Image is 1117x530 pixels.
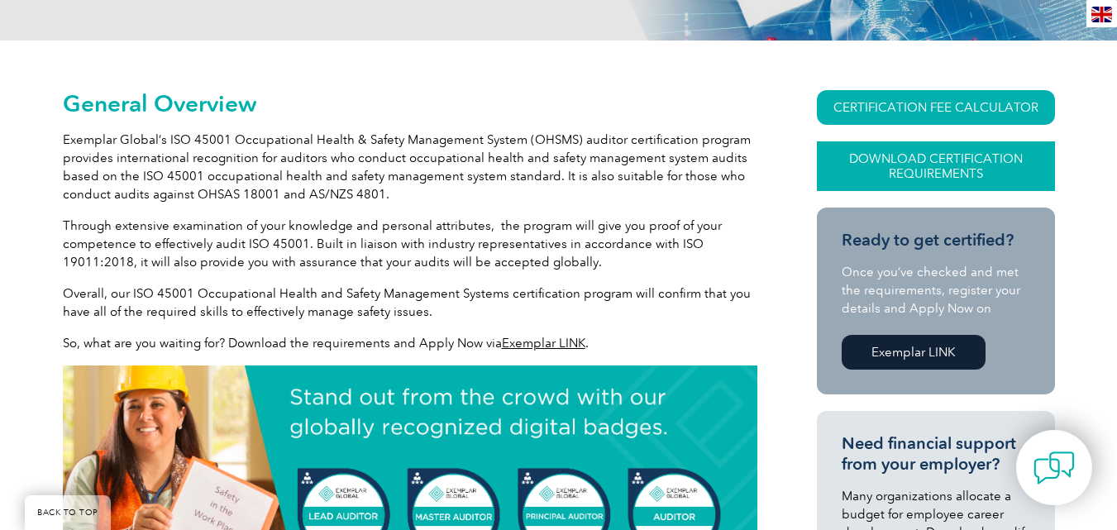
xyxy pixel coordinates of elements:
a: Exemplar LINK [502,336,585,351]
img: contact-chat.png [1033,447,1075,489]
a: Exemplar LINK [842,335,986,370]
h2: General Overview [63,90,757,117]
a: Download Certification Requirements [817,141,1055,191]
a: CERTIFICATION FEE CALCULATOR [817,90,1055,125]
p: Exemplar Global’s ISO 45001 Occupational Health & Safety Management System (OHSMS) auditor certif... [63,131,757,203]
p: So, what are you waiting for? Download the requirements and Apply Now via . [63,334,757,352]
p: Overall, our ISO 45001 Occupational Health and Safety Management Systems certification program wi... [63,284,757,321]
a: BACK TO TOP [25,495,111,530]
h3: Ready to get certified? [842,230,1030,251]
h3: Need financial support from your employer? [842,433,1030,475]
p: Once you’ve checked and met the requirements, register your details and Apply Now on [842,263,1030,318]
p: Through extensive examination of your knowledge and personal attributes, the program will give yo... [63,217,757,271]
img: en [1091,7,1112,22]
